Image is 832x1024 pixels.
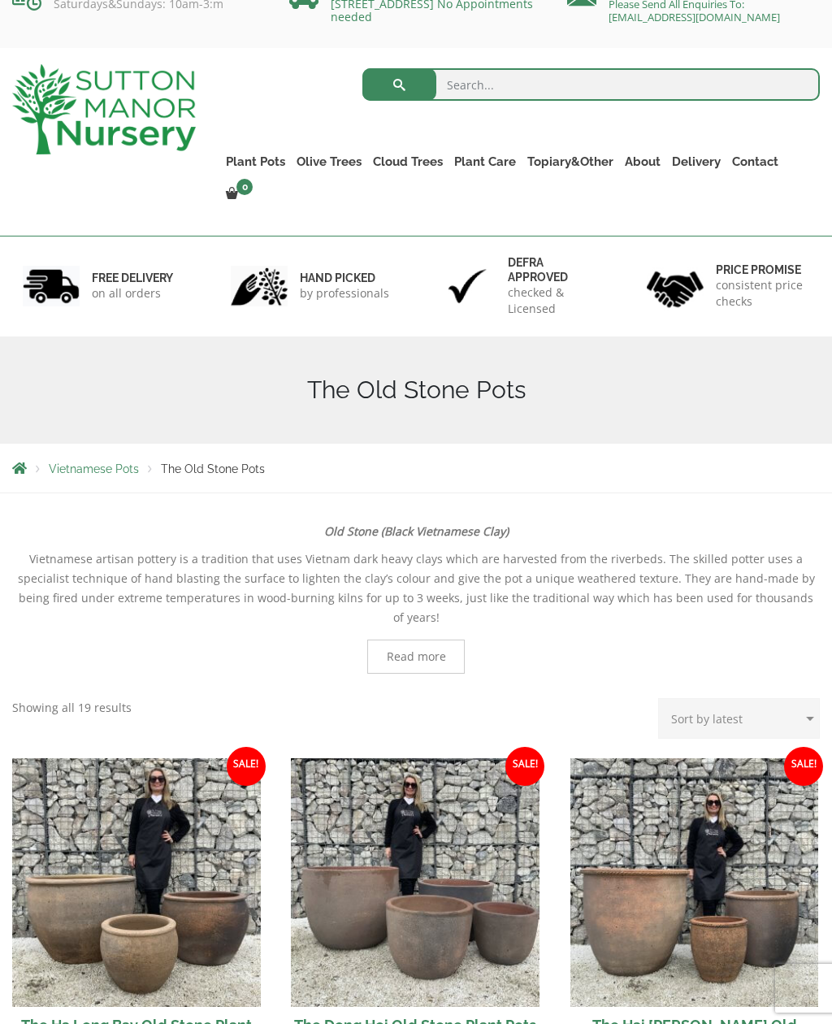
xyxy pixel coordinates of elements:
[362,68,820,101] input: Search...
[161,462,265,475] span: The Old Stone Pots
[300,271,389,285] h6: hand picked
[784,747,823,786] span: Sale!
[367,150,448,173] a: Cloud Trees
[505,747,544,786] span: Sale!
[387,651,446,662] span: Read more
[12,758,261,1007] img: The Ha Long Bay Old Stone Plant Pots
[236,179,253,195] span: 0
[12,375,820,405] h1: The Old Stone Pots
[220,183,258,206] a: 0
[12,549,820,627] p: Vietnamese artisan pottery is a tradition that uses Vietnam dark heavy clays which are harvested ...
[619,150,666,173] a: About
[231,266,288,307] img: 2.jpg
[12,698,132,718] p: Showing all 19 results
[522,150,619,173] a: Topiary&Other
[92,271,173,285] h6: FREE DELIVERY
[300,285,389,302] p: by professionals
[12,462,820,475] nav: Breadcrumbs
[726,150,784,173] a: Contact
[570,758,819,1007] img: The Hai Phong Old Stone Plant Pots
[647,261,704,310] img: 4.jpg
[666,150,726,173] a: Delivery
[227,747,266,786] span: Sale!
[658,698,820,739] select: Shop order
[439,266,496,307] img: 3.jpg
[220,150,291,173] a: Plant Pots
[23,266,80,307] img: 1.jpg
[508,255,601,284] h6: Defra approved
[716,277,809,310] p: consistent price checks
[92,285,173,302] p: on all orders
[324,523,509,539] strong: Old Stone (Black Vietnamese Clay)
[291,150,367,173] a: Olive Trees
[12,64,196,154] img: logo
[508,284,601,317] p: checked & Licensed
[448,150,522,173] a: Plant Care
[291,758,539,1007] img: The Dong Hoi Old Stone Plant Pots
[716,263,809,277] h6: Price promise
[49,462,139,475] a: Vietnamese Pots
